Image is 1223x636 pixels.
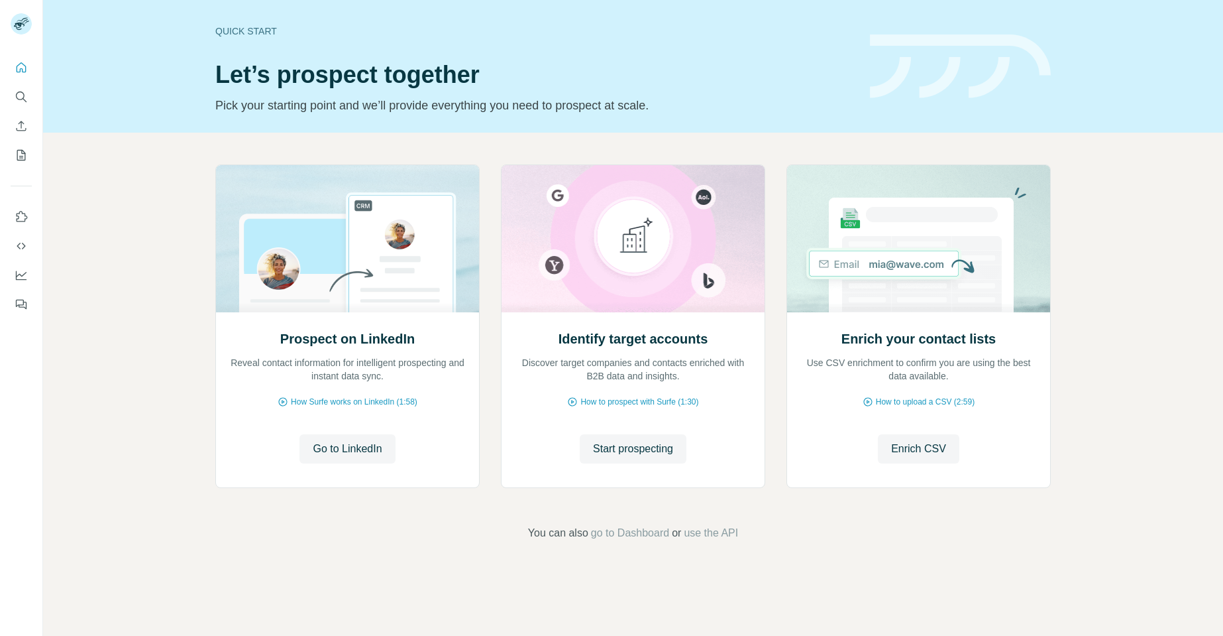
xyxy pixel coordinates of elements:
[591,525,669,541] button: go to Dashboard
[299,434,395,464] button: Go to LinkedIn
[215,165,480,312] img: Prospect on LinkedIn
[684,525,738,541] button: use the API
[215,62,854,88] h1: Let’s prospect together
[841,330,996,348] h2: Enrich your contact lists
[11,205,32,229] button: Use Surfe on LinkedIn
[280,330,415,348] h2: Prospect on LinkedIn
[291,396,417,408] span: How Surfe works on LinkedIn (1:58)
[870,34,1051,99] img: banner
[800,356,1037,383] p: Use CSV enrichment to confirm you are using the best data available.
[11,143,32,167] button: My lists
[11,85,32,109] button: Search
[891,441,946,457] span: Enrich CSV
[558,330,708,348] h2: Identify target accounts
[11,56,32,80] button: Quick start
[672,525,681,541] span: or
[580,396,698,408] span: How to prospect with Surfe (1:30)
[11,234,32,258] button: Use Surfe API
[11,292,32,316] button: Feedback
[11,114,32,138] button: Enrich CSV
[876,396,975,408] span: How to upload a CSV (2:59)
[501,165,765,312] img: Identify target accounts
[786,165,1051,312] img: Enrich your contact lists
[528,525,588,541] span: You can also
[593,441,673,457] span: Start prospecting
[878,434,959,464] button: Enrich CSV
[11,263,32,287] button: Dashboard
[11,13,32,34] img: Avatar
[313,441,382,457] span: Go to LinkedIn
[229,356,466,383] p: Reveal contact information for intelligent prospecting and instant data sync.
[515,356,751,383] p: Discover target companies and contacts enriched with B2B data and insights.
[215,96,854,115] p: Pick your starting point and we’ll provide everything you need to prospect at scale.
[215,25,854,38] div: Quick start
[580,434,686,464] button: Start prospecting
